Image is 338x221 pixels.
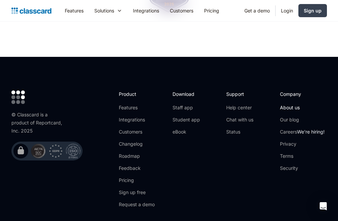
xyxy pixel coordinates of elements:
[280,153,325,159] a: Terms
[226,128,253,135] a: Status
[199,3,225,18] a: Pricing
[119,141,155,147] a: Changelog
[298,4,327,17] a: Sign up
[119,165,155,172] a: Feedback
[226,90,253,98] h2: Support
[173,128,200,135] a: eBook
[11,111,65,135] div: © Classcard is a product of Reportcard, Inc. 2025
[119,201,155,208] a: Request a demo
[59,3,89,18] a: Features
[119,116,155,123] a: Integrations
[128,3,164,18] a: Integrations
[239,3,275,18] a: Get a demo
[297,129,325,135] span: We're hiring!
[280,90,325,98] h2: Company
[280,116,325,123] a: Our blog
[94,7,114,14] div: Solutions
[173,104,200,111] a: Staff app
[280,104,325,111] a: About us
[89,3,128,18] div: Solutions
[280,165,325,172] a: Security
[173,116,200,123] a: Student app
[280,128,325,135] a: CareersWe're hiring!
[276,3,298,18] a: Login
[119,189,155,196] a: Sign up free
[280,141,325,147] a: Privacy
[119,90,155,98] h2: Product
[304,7,322,14] div: Sign up
[226,116,253,123] a: Chat with us
[315,198,331,214] div: Open Intercom Messenger
[119,128,155,135] a: Customers
[119,153,155,159] a: Roadmap
[164,3,199,18] a: Customers
[173,90,200,98] h2: Download
[119,177,155,184] a: Pricing
[226,104,253,111] a: Help center
[119,104,155,111] a: Features
[11,6,51,15] a: home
